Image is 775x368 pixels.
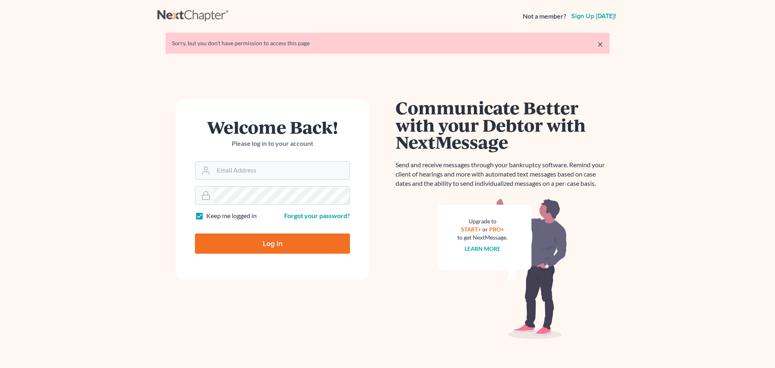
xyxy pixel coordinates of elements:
h1: Communicate Better with your Debtor with NextMessage [396,99,610,151]
div: to get NextMessage. [457,233,507,242]
div: Sorry, but you don't have permission to access this page [172,39,603,47]
span: or [482,226,488,233]
a: Forgot your password? [284,212,350,219]
a: Sign up [DATE]! [570,13,618,19]
input: Email Address [214,162,350,179]
p: Please log in to your account [195,139,350,148]
a: Learn more [465,245,501,252]
a: START+ [461,226,481,233]
img: nextmessage_bg-59042aed3d76b12b5cd301f8e5b87938c9018125f34e5fa2b7a6b67550977c72.svg [438,198,567,339]
div: Upgrade to [457,217,507,225]
label: Keep me logged in [206,211,257,221]
h1: Welcome Back! [195,118,350,136]
a: PRO+ [489,226,504,233]
a: × [597,39,603,49]
input: Log In [195,233,350,254]
p: Send and receive messages through your bankruptcy software. Remind your client of hearings and mo... [396,160,610,188]
strong: Not a member? [523,12,566,21]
